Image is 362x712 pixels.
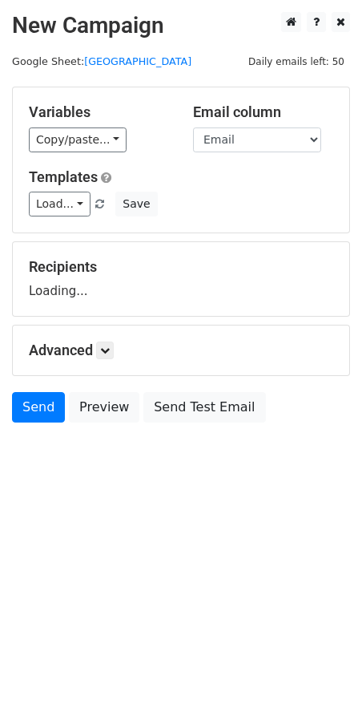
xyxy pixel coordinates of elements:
a: [GEOGRAPHIC_DATA] [84,55,191,67]
a: Templates [29,168,98,185]
div: Loading... [29,258,333,300]
a: Copy/paste... [29,127,127,152]
a: Send [12,392,65,423]
a: Load... [29,192,90,216]
h5: Variables [29,103,169,121]
h5: Email column [193,103,333,121]
button: Save [115,192,157,216]
a: Send Test Email [143,392,265,423]
span: Daily emails left: 50 [243,53,350,71]
a: Preview [69,392,139,423]
small: Google Sheet: [12,55,191,67]
a: Daily emails left: 50 [243,55,350,67]
h5: Advanced [29,342,333,359]
h2: New Campaign [12,12,350,39]
h5: Recipients [29,258,333,276]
